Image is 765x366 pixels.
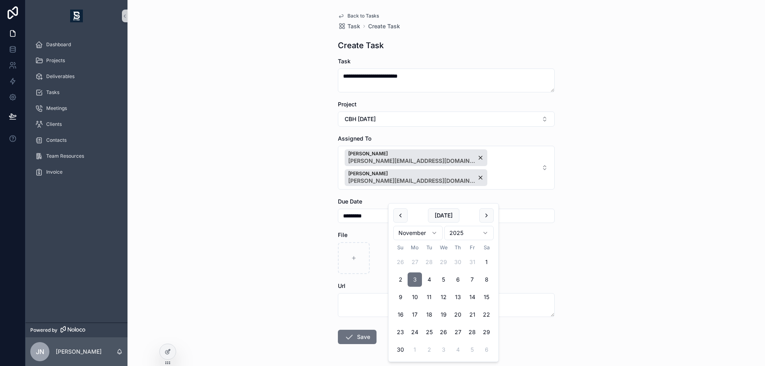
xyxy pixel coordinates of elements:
th: Thursday [451,243,465,252]
a: Create Task [368,22,400,30]
button: Tuesday, December 2nd, 2025 [422,343,436,357]
a: Powered by [25,323,127,337]
button: Monday, November 17th, 2025 [408,307,422,322]
a: Meetings [30,101,123,115]
span: File [338,231,347,238]
button: Saturday, November 1st, 2025 [479,255,494,269]
button: Thursday, December 4th, 2025 [451,343,465,357]
span: Deliverables [46,73,75,80]
button: Sunday, November 30th, 2025 [393,343,408,357]
button: Saturday, November 29th, 2025 [479,325,494,339]
button: Monday, October 27th, 2025 [408,255,422,269]
button: Wednesday, December 3rd, 2025 [436,343,451,357]
th: Wednesday [436,243,451,252]
th: Saturday [479,243,494,252]
h1: Create Task [338,40,384,51]
th: Monday [408,243,422,252]
span: Projects [46,57,65,64]
button: Wednesday, November 12th, 2025 [436,290,451,304]
p: [PERSON_NAME] [56,348,102,356]
button: Sunday, November 23rd, 2025 [393,325,408,339]
span: [PERSON_NAME] [348,151,476,157]
span: Meetings [46,105,67,112]
button: Save [338,330,377,344]
button: Friday, December 5th, 2025 [465,343,479,357]
a: Contacts [30,133,123,147]
span: JN [36,347,44,356]
button: Unselect 2 [345,149,487,166]
span: [PERSON_NAME][EMAIL_ADDRESS][DOMAIN_NAME] [348,157,476,165]
span: Task [347,22,360,30]
div: scrollable content [25,32,127,190]
a: Dashboard [30,37,123,52]
button: Wednesday, November 26th, 2025 [436,325,451,339]
button: Sunday, November 2nd, 2025 [393,272,408,287]
button: Thursday, October 30th, 2025 [451,255,465,269]
a: Invoice [30,165,123,179]
button: Wednesday, October 29th, 2025 [436,255,451,269]
span: Invoice [46,169,63,175]
button: Friday, October 31st, 2025 [465,255,479,269]
span: [PERSON_NAME][EMAIL_ADDRESS][DOMAIN_NAME] [348,177,476,185]
button: Monday, November 24th, 2025 [408,325,422,339]
th: Sunday [393,243,408,252]
button: Unselect 1 [345,169,487,186]
button: Saturday, November 8th, 2025 [479,272,494,287]
button: Tuesday, November 18th, 2025 [422,307,436,322]
a: Deliverables [30,69,123,84]
button: Monday, December 1st, 2025 [408,343,422,357]
button: Select Button [338,112,555,127]
span: Team Resources [46,153,84,159]
span: [PERSON_NAME] [348,170,476,177]
button: Tuesday, October 28th, 2025 [422,255,436,269]
button: Saturday, November 15th, 2025 [479,290,494,304]
a: Team Resources [30,149,123,163]
table: November 2025 [393,243,494,357]
button: Thursday, November 6th, 2025 [451,272,465,287]
a: Projects [30,53,123,68]
button: Tuesday, November 4th, 2025 [422,272,436,287]
button: Saturday, November 22nd, 2025 [479,307,494,322]
span: CBH [DATE] [345,115,376,123]
span: Tasks [46,89,59,96]
button: Friday, November 28th, 2025 [465,325,479,339]
span: Clients [46,121,62,127]
a: Tasks [30,85,123,100]
button: Friday, November 14th, 2025 [465,290,479,304]
button: Tuesday, November 11th, 2025 [422,290,436,304]
span: Assigned To [338,135,371,142]
span: Due Date [338,198,362,205]
button: Wednesday, November 5th, 2025 [436,272,451,287]
span: Project [338,101,357,108]
button: Thursday, November 20th, 2025 [451,307,465,322]
button: Thursday, November 27th, 2025 [451,325,465,339]
span: Back to Tasks [347,13,379,19]
img: App logo [70,10,83,22]
button: Monday, November 3rd, 2025, selected [408,272,422,287]
button: Sunday, October 26th, 2025 [393,255,408,269]
span: Task [338,58,351,65]
button: Saturday, December 6th, 2025 [479,343,494,357]
a: Back to Tasks [338,13,379,19]
button: Select Button [338,146,555,190]
button: Monday, November 10th, 2025 [408,290,422,304]
button: Friday, November 7th, 2025 [465,272,479,287]
th: Tuesday [422,243,436,252]
button: Sunday, November 9th, 2025 [393,290,408,304]
span: Contacts [46,137,67,143]
th: Friday [465,243,479,252]
button: Thursday, November 13th, 2025 [451,290,465,304]
button: Friday, November 21st, 2025 [465,307,479,322]
span: Url [338,282,345,289]
button: Wednesday, November 19th, 2025 [436,307,451,322]
span: Dashboard [46,41,71,48]
span: Powered by [30,327,57,333]
button: [DATE] [428,208,459,223]
button: Tuesday, November 25th, 2025 [422,325,436,339]
a: Clients [30,117,123,131]
button: Sunday, November 16th, 2025 [393,307,408,322]
a: Task [338,22,360,30]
